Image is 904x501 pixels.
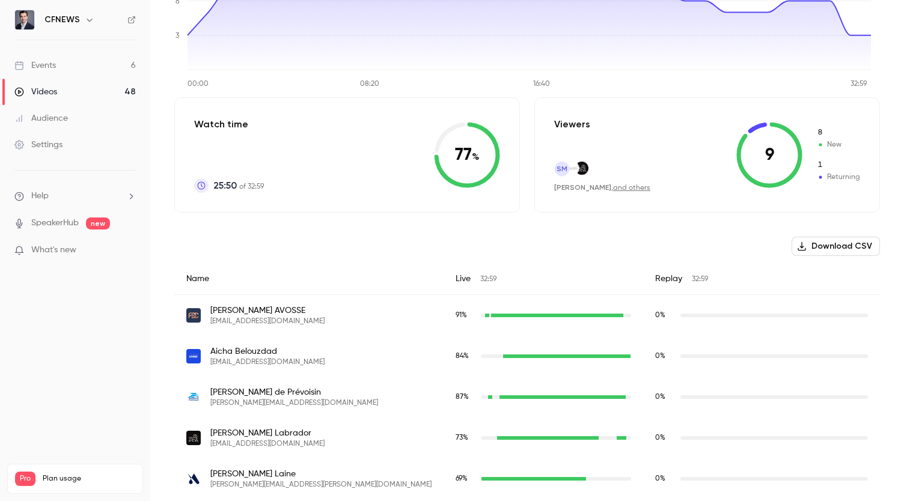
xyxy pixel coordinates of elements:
[186,390,201,404] img: labanquepostale.fr
[533,80,550,88] tspan: 16:40
[210,439,325,449] span: [EMAIL_ADDRESS][DOMAIN_NAME]
[14,139,63,151] div: Settings
[31,190,49,202] span: Help
[655,392,674,402] span: Replay watch time
[554,117,590,132] p: Viewers
[817,127,860,138] span: New
[792,237,880,256] button: Download CSV
[655,353,665,360] span: 0 %
[14,86,57,98] div: Videos
[456,393,469,401] span: 87 %
[174,336,880,377] div: abelouzdad1@kpmg.fr
[210,305,325,317] span: [PERSON_NAME] AVOSSE
[566,162,579,175] img: aurys.fr
[15,472,35,486] span: Pro
[456,475,468,482] span: 69 %
[210,317,325,326] span: [EMAIL_ADDRESS][DOMAIN_NAME]
[210,386,378,398] span: [PERSON_NAME] de Prévoisin
[210,468,432,480] span: [PERSON_NAME] Laine
[194,117,264,132] p: Watch time
[186,349,201,363] img: kpmg.fr
[174,458,880,499] div: esteban.laine@avolta.io
[174,295,880,336] div: kavosse@fdc-np.com
[480,276,496,283] span: 32:59
[817,172,860,183] span: Returning
[643,263,880,295] div: Replay
[213,178,264,193] p: of 32:59
[44,14,80,26] h6: CFNEWS
[655,312,665,319] span: 0 %
[174,263,444,295] div: Name
[186,308,201,323] img: fdc-np.com
[456,351,475,362] span: Live watch time
[186,472,201,486] img: avolta.io
[210,357,325,367] span: [EMAIL_ADDRESS][DOMAIN_NAME]
[14,190,136,202] li: help-dropdown-opener
[554,183,611,192] span: [PERSON_NAME]
[121,245,136,256] iframe: Noticeable Trigger
[86,217,110,229] span: new
[444,263,643,295] div: Live
[456,392,475,402] span: Live watch time
[655,475,665,482] span: 0 %
[14,112,68,124] div: Audience
[851,80,867,88] tspan: 32:59
[655,473,674,484] span: Replay watch time
[210,398,378,408] span: [PERSON_NAME][EMAIL_ADDRESS][DOMAIN_NAME]
[817,139,860,150] span: New
[210,345,325,357] span: Aicha Belouzdad
[456,433,475,443] span: Live watch time
[655,433,674,443] span: Replay watch time
[15,10,34,29] img: CFNEWS
[31,244,76,257] span: What's new
[174,377,880,417] div: helene.deprevoisin@labanquepostale.fr
[188,80,209,88] tspan: 00:00
[210,427,325,439] span: [PERSON_NAME] Labrador
[655,351,674,362] span: Replay watch time
[655,393,665,401] span: 0 %
[31,217,79,229] a: SpeakerHub
[817,160,860,171] span: Returning
[14,59,56,71] div: Events
[692,276,708,283] span: 32:59
[43,474,135,484] span: Plan usage
[456,353,469,360] span: 84 %
[456,473,475,484] span: Live watch time
[613,184,650,192] a: and others
[213,178,237,193] span: 25:50
[210,480,432,490] span: [PERSON_NAME][EMAIL_ADDRESS][PERSON_NAME][DOMAIN_NAME]
[557,163,567,174] span: SM
[655,310,674,321] span: Replay watch time
[554,183,650,193] div: ,
[456,434,468,442] span: 73 %
[575,162,588,175] img: pax.fr
[186,431,201,445] img: pax.fr
[456,310,475,321] span: Live watch time
[655,434,665,442] span: 0 %
[176,32,179,40] tspan: 3
[360,80,379,88] tspan: 08:20
[456,312,467,319] span: 91 %
[174,417,880,458] div: jmlabrador@pax.fr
